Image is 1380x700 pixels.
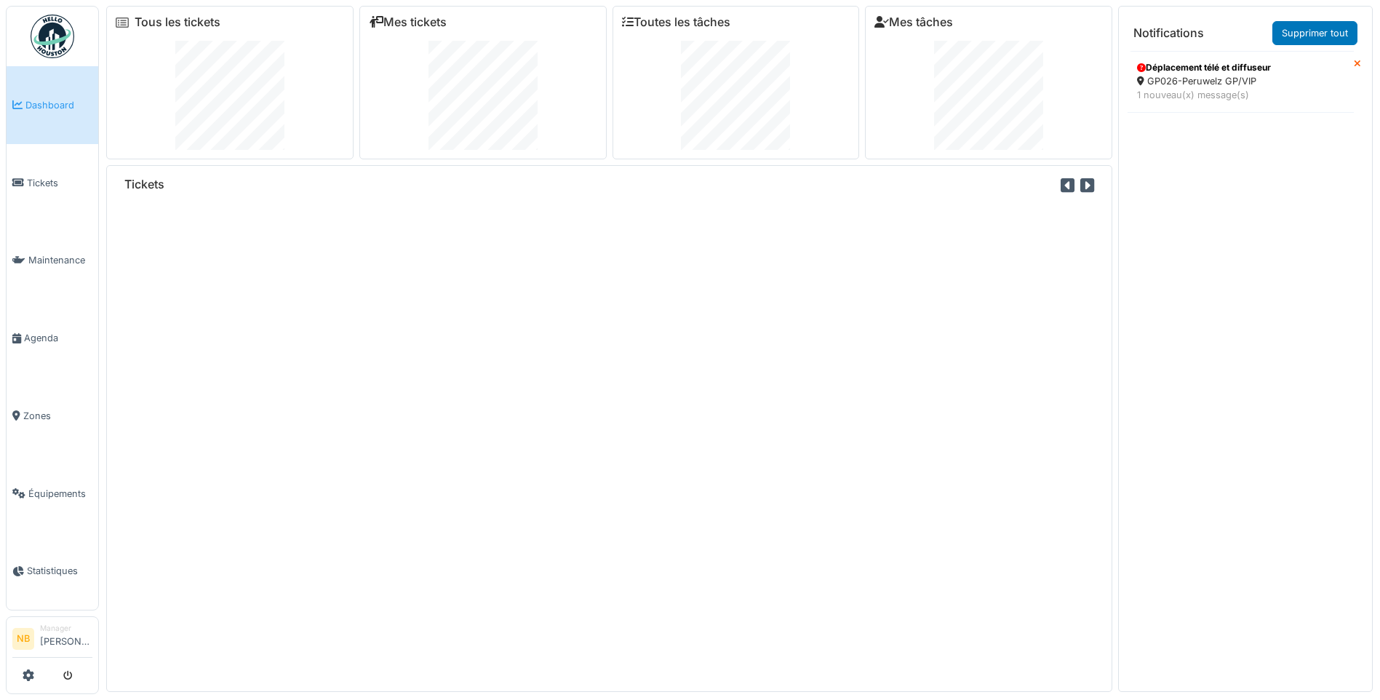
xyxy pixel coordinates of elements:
[7,377,98,455] a: Zones
[7,222,98,300] a: Maintenance
[27,564,92,578] span: Statistiques
[7,455,98,533] a: Équipements
[1133,26,1204,40] h6: Notifications
[40,623,92,654] li: [PERSON_NAME]
[40,623,92,634] div: Manager
[28,253,92,267] span: Maintenance
[7,299,98,377] a: Agenda
[12,623,92,658] a: NB Manager[PERSON_NAME]
[1137,61,1344,74] div: Déplacement télé et diffuseur
[874,15,953,29] a: Mes tâches
[28,487,92,501] span: Équipements
[23,409,92,423] span: Zones
[7,533,98,610] a: Statistiques
[1272,21,1357,45] a: Supprimer tout
[24,331,92,345] span: Agenda
[27,176,92,190] span: Tickets
[25,98,92,112] span: Dashboard
[1137,74,1344,88] div: GP026-Peruwelz GP/VIP
[1128,51,1354,112] a: Déplacement télé et diffuseur GP026-Peruwelz GP/VIP 1 nouveau(x) message(s)
[7,144,98,222] a: Tickets
[369,15,447,29] a: Mes tickets
[31,15,74,58] img: Badge_color-CXgf-gQk.svg
[12,628,34,650] li: NB
[1137,88,1344,102] div: 1 nouveau(x) message(s)
[135,15,220,29] a: Tous les tickets
[622,15,730,29] a: Toutes les tâches
[124,178,164,191] h6: Tickets
[7,66,98,144] a: Dashboard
